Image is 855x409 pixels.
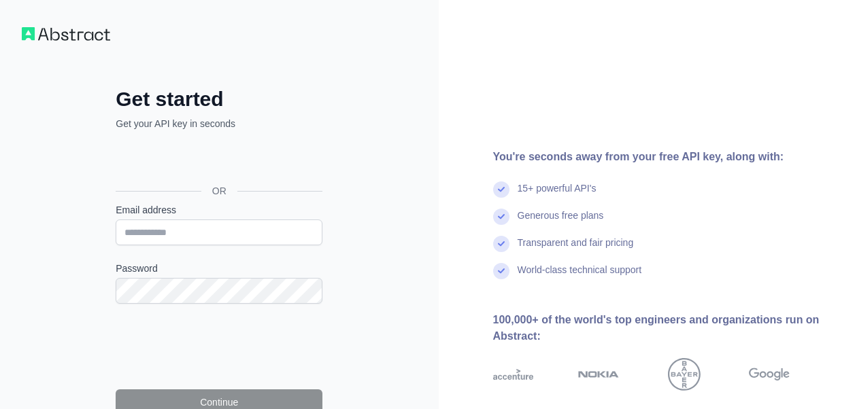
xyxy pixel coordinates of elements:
img: Workflow [22,27,110,41]
div: You're seconds away from your free API key, along with: [493,149,834,165]
div: Generous free plans [518,209,604,236]
img: bayer [668,358,701,391]
label: Password [116,262,322,275]
div: 100,000+ of the world's top engineers and organizations run on Abstract: [493,312,834,344]
label: Email address [116,203,322,217]
span: OR [201,184,237,198]
iframe: Sign in with Google Button [109,145,326,175]
img: check mark [493,209,509,225]
img: google [749,358,790,391]
img: check mark [493,263,509,279]
img: accenture [493,358,534,391]
div: Transparent and fair pricing [518,236,634,263]
div: 15+ powerful API's [518,181,597,209]
div: World-class technical support [518,263,642,290]
img: check mark [493,236,509,252]
p: Get your API key in seconds [116,117,322,130]
iframe: reCAPTCHA [116,320,322,373]
img: check mark [493,181,509,198]
h2: Get started [116,87,322,111]
img: nokia [578,358,619,391]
